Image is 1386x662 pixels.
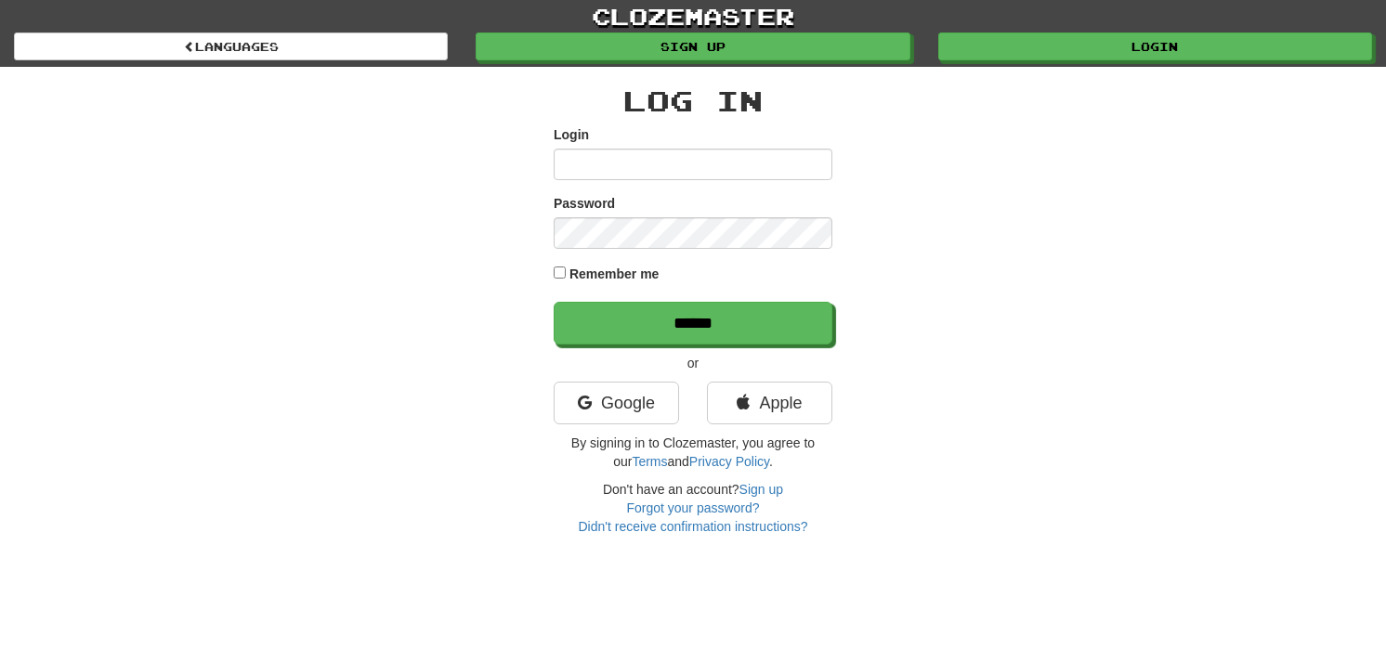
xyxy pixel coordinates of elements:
[554,354,832,372] p: or
[554,382,679,424] a: Google
[569,265,660,283] label: Remember me
[554,85,832,116] h2: Log In
[554,194,615,213] label: Password
[554,125,589,144] label: Login
[632,454,667,469] a: Terms
[554,434,832,471] p: By signing in to Clozemaster, you agree to our and .
[554,480,832,536] div: Don't have an account?
[739,482,783,497] a: Sign up
[689,454,769,469] a: Privacy Policy
[578,519,807,534] a: Didn't receive confirmation instructions?
[626,500,759,515] a: Forgot your password?
[476,32,909,60] a: Sign up
[707,382,832,424] a: Apple
[938,32,1372,60] a: Login
[14,32,448,60] a: Languages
